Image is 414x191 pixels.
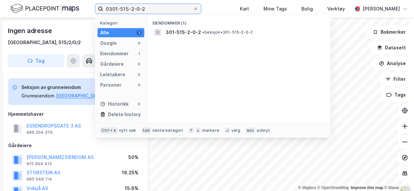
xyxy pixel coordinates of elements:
div: Eiendommer (1) [147,15,331,27]
div: Leietakere [100,71,125,78]
div: Gårdeiere [8,142,142,149]
div: velg [231,128,240,133]
div: Delete history [108,111,141,118]
div: 0 [136,41,142,46]
div: 0 [136,82,142,88]
div: Eiendommer [100,50,129,58]
div: Grunneiendom [21,92,55,100]
div: Hjemmelshaver [8,110,142,118]
div: Google [100,39,117,47]
div: 0 [136,101,142,107]
div: 1 [136,30,142,35]
div: Ctrl + k [100,127,118,134]
a: Improve this map [351,185,383,190]
div: Kart [240,5,249,13]
div: Seksjon av grunneiendom [21,83,119,91]
a: Mapbox [298,185,316,190]
div: Verktøy [327,5,345,13]
div: 985 049 114 [27,177,52,182]
div: Bolig [301,5,313,13]
div: esc [245,127,256,134]
div: 0 [136,61,142,67]
div: [GEOGRAPHIC_DATA], 515/2/0/2 [8,39,81,46]
button: Analyse [373,57,411,70]
span: 301-515-2-0-2 [166,28,201,36]
div: avbryt [257,128,270,133]
div: Kategori [100,21,144,26]
div: 0 [136,72,142,77]
div: 915 994 415 [27,161,52,166]
div: 999 204 376 [27,130,53,135]
span: • [202,30,204,35]
div: tab [141,127,151,134]
div: 16.25% [122,169,138,177]
div: markere [202,128,219,133]
div: Personer [100,81,121,89]
img: logo.f888ab2527a4732fd821a326f86c7f29.svg [10,3,79,14]
div: Mine Tags [263,5,287,13]
div: Ingen adresse [8,26,53,36]
div: Alle [100,29,109,37]
input: Søk på adresse, matrikkel, gårdeiere, leietakere eller personer [103,4,193,14]
button: Bokmerker [367,26,411,39]
div: Gårdeiere [100,60,124,68]
a: OpenStreetMap [317,185,349,190]
button: Datasett [371,41,411,54]
button: Tag [8,54,64,67]
iframe: Chat Widget [381,160,414,191]
div: neste kategori [153,128,183,133]
button: Filter [380,73,411,86]
div: [PERSON_NAME] [363,5,400,13]
div: 50% [128,153,138,161]
span: Seksjon • 301-515-2-0-2 [202,30,253,35]
button: Tags [381,88,411,101]
div: 1 [136,51,142,56]
button: [GEOGRAPHIC_DATA], 515/2 [56,92,119,100]
div: Historikk [100,100,129,108]
div: nytt søk [119,128,136,133]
